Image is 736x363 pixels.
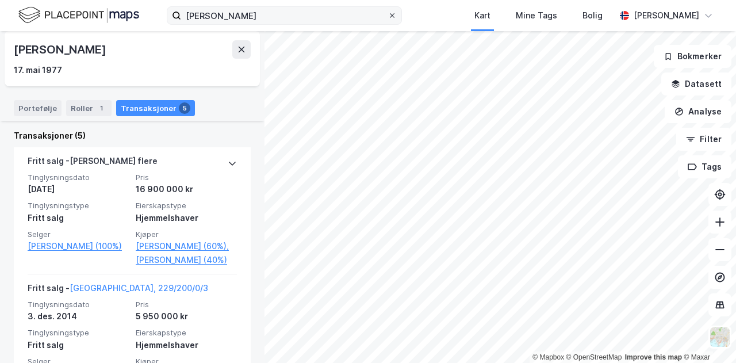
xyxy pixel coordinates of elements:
div: Portefølje [14,100,62,116]
a: [PERSON_NAME] (40%) [136,253,237,267]
button: Bokmerker [654,45,731,68]
div: [DATE] [28,182,129,196]
div: 3. des. 2014 [28,309,129,323]
div: Fritt salg - [28,281,208,300]
span: Pris [136,173,237,182]
a: Mapbox [532,353,564,361]
span: Pris [136,300,237,309]
a: Improve this map [625,353,682,361]
span: Tinglysningsdato [28,300,129,309]
img: logo.f888ab2527a4732fd821a326f86c7f29.svg [18,5,139,25]
button: Tags [678,155,731,178]
div: Kart [474,9,490,22]
div: Fritt salg [28,338,129,352]
div: 17. mai 1977 [14,63,62,77]
button: Filter [676,128,731,151]
span: Eierskapstype [136,328,237,338]
button: Analyse [665,100,731,123]
span: Tinglysningstype [28,328,129,338]
div: Transaksjoner [116,100,195,116]
div: Kontrollprogram for chat [678,308,736,363]
div: 5 950 000 kr [136,309,237,323]
iframe: Chat Widget [678,308,736,363]
span: Kjøper [136,230,237,239]
div: Transaksjoner (5) [14,129,251,143]
div: Hjemmelshaver [136,338,237,352]
a: [PERSON_NAME] (60%), [136,239,237,253]
span: Eierskapstype [136,201,237,211]
div: 5 [179,102,190,114]
div: [PERSON_NAME] [634,9,699,22]
input: Søk på adresse, matrikkel, gårdeiere, leietakere eller personer [181,7,388,24]
button: Datasett [661,72,731,95]
div: Fritt salg [28,211,129,225]
span: Tinglysningstype [28,201,129,211]
div: Hjemmelshaver [136,211,237,225]
div: Bolig [582,9,603,22]
div: 1 [95,102,107,114]
span: Selger [28,230,129,239]
div: 16 900 000 kr [136,182,237,196]
div: Roller [66,100,112,116]
a: OpenStreetMap [566,353,622,361]
a: [PERSON_NAME] (100%) [28,239,129,253]
span: Tinglysningsdato [28,173,129,182]
a: [GEOGRAPHIC_DATA], 229/200/0/3 [70,283,208,293]
div: [PERSON_NAME] [14,40,108,59]
div: Fritt salg - [PERSON_NAME] flere [28,154,158,173]
div: Mine Tags [516,9,557,22]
